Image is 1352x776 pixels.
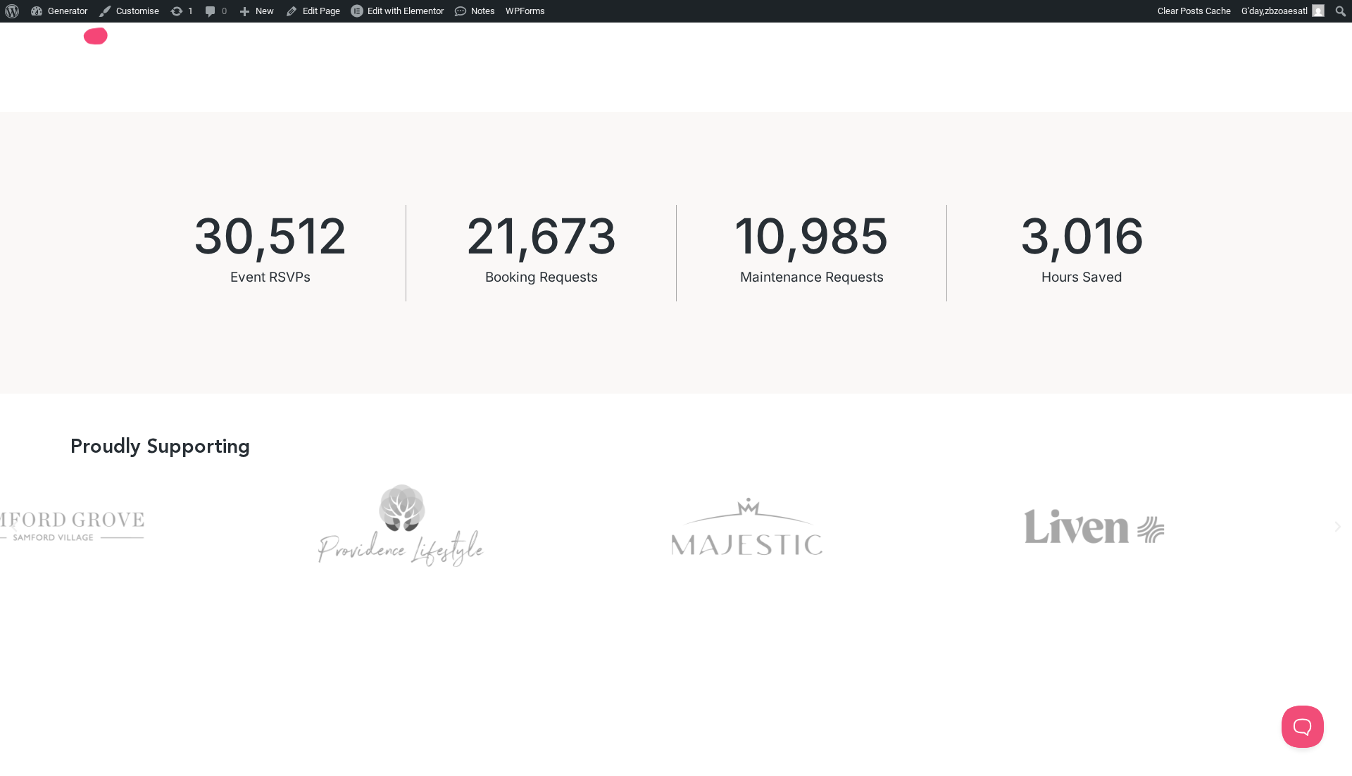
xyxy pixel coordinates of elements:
[939,470,1251,583] div: 4 / 14
[245,470,557,583] div: Providence
[734,212,889,261] span: 10,985
[591,470,903,583] div: Majestic
[465,212,617,261] span: 21,673
[734,261,889,294] div: Maintenance Requests
[1331,520,1345,534] div: Next slide
[193,261,348,294] div: Event RSVPs
[193,212,348,261] span: 30,512
[1265,6,1308,16] span: zbzoaesatl
[1282,706,1324,748] iframe: Toggle Customer Support
[70,437,250,456] h3: Proudly Supporting
[939,470,1251,583] div: Liven
[1020,261,1144,294] div: Hours Saved
[245,470,557,583] div: 2 / 14
[368,6,444,16] span: Edit with Elementor
[591,470,903,583] div: 3 / 14
[1020,212,1144,261] span: 3,016
[7,520,21,534] div: Previous slide
[465,261,617,294] div: Booking Requests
